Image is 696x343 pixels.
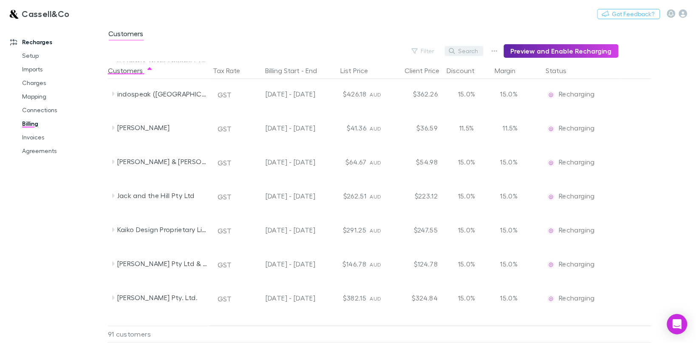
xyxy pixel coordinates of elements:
[390,281,441,315] div: $324.84
[2,35,114,49] a: Recharges
[319,179,370,213] div: $262.51
[117,111,207,145] div: [PERSON_NAME]
[496,225,518,235] p: 15.0%
[117,145,207,179] div: [PERSON_NAME] & [PERSON_NAME]
[547,261,555,269] img: Recharging
[14,103,114,117] a: Connections
[108,111,655,145] div: [PERSON_NAME]GST[DATE] - [DATE]$41.36AUD$36.5911.5%11.5%EditRechargingRecharging
[547,295,555,303] img: Recharging
[14,90,114,103] a: Mapping
[597,9,660,19] button: Got Feedback?
[496,89,518,99] p: 15.0%
[14,49,114,62] a: Setup
[14,76,114,90] a: Charges
[441,213,492,247] div: 15.0%
[108,247,655,281] div: [PERSON_NAME] Pty Ltd & [PERSON_NAME]GST[DATE] - [DATE]$146.78AUD$124.7815.0%15.0%EditRechargingR...
[319,111,370,145] div: $41.36
[390,247,441,281] div: $124.78
[3,3,75,24] a: Cassell&Co
[214,122,236,136] button: GST
[14,144,114,158] a: Agreements
[559,226,595,234] span: Recharging
[341,62,379,79] button: List Price
[447,62,485,79] button: Discount
[213,62,251,79] button: Tax Rate
[547,91,555,99] img: Recharging
[246,179,316,213] div: [DATE] - [DATE]
[246,145,316,179] div: [DATE] - [DATE]
[441,145,492,179] div: 15.0%
[370,193,382,200] span: AUD
[214,156,236,170] button: GST
[667,314,688,334] div: Open Intercom Messenger
[246,111,316,145] div: [DATE] - [DATE]
[405,62,450,79] button: Client Price
[547,125,555,133] img: Recharging
[559,294,595,302] span: Recharging
[109,29,144,40] span: Customers
[559,192,595,200] span: Recharging
[441,179,492,213] div: 15.0%
[319,77,370,111] div: $426.18
[546,62,577,79] button: Status
[14,130,114,144] a: Invoices
[319,213,370,247] div: $291.25
[319,145,370,179] div: $64.67
[559,124,595,132] span: Recharging
[246,77,316,111] div: [DATE] - [DATE]
[390,77,441,111] div: $362.26
[496,259,518,269] p: 15.0%
[390,111,441,145] div: $36.59
[390,213,441,247] div: $247.55
[370,261,382,268] span: AUD
[117,213,207,247] div: Kaiko Design Proprietary Limited
[319,247,370,281] div: $146.78
[559,260,595,268] span: Recharging
[214,292,236,306] button: GST
[370,125,382,132] span: AUD
[117,77,207,111] div: indospeak ([GEOGRAPHIC_DATA])
[441,247,492,281] div: 15.0%
[108,145,655,179] div: [PERSON_NAME] & [PERSON_NAME]GST[DATE] - [DATE]$64.67AUD$54.9815.0%15.0%EditRechargingRecharging
[22,9,70,19] h3: Cassell&Co
[496,123,518,133] p: 11.5%
[495,62,526,79] button: Margin
[266,62,328,79] button: Billing Start - End
[108,326,210,343] div: 91 customers
[246,247,316,281] div: [DATE] - [DATE]
[370,91,382,98] span: AUD
[117,247,207,281] div: [PERSON_NAME] Pty Ltd & [PERSON_NAME]
[108,62,153,79] button: Customers
[559,158,595,166] span: Recharging
[214,258,236,272] button: GST
[370,227,382,234] span: AUD
[117,179,207,213] div: Jack and the Hill Pty Ltd
[496,157,518,167] p: 15.0%
[14,62,114,76] a: Imports
[441,281,492,315] div: 15.0%
[559,90,595,98] span: Recharging
[496,293,518,303] p: 15.0%
[214,190,236,204] button: GST
[390,145,441,179] div: $54.98
[504,44,619,58] button: Preview and Enable Recharging
[370,295,382,302] span: AUD
[117,281,207,315] div: [PERSON_NAME] Pty. Ltd.
[108,213,655,247] div: Kaiko Design Proprietary LimitedGST[DATE] - [DATE]$291.25AUD$247.5515.0%15.0%EditRechargingRechar...
[370,159,382,166] span: AUD
[108,77,655,111] div: indospeak ([GEOGRAPHIC_DATA])GST[DATE] - [DATE]$426.18AUD$362.2615.0%15.0%EditRechargingRecharging
[496,191,518,201] p: 15.0%
[246,213,316,247] div: [DATE] - [DATE]
[547,159,555,167] img: Recharging
[390,179,441,213] div: $223.12
[547,193,555,201] img: Recharging
[441,77,492,111] div: 15.0%
[319,281,370,315] div: $382.15
[407,46,440,56] button: Filter
[108,179,655,213] div: Jack and the Hill Pty LtdGST[DATE] - [DATE]$262.51AUD$223.1215.0%15.0%EditRechargingRecharging
[108,281,655,315] div: [PERSON_NAME] Pty. Ltd.GST[DATE] - [DATE]$382.15AUD$324.8415.0%15.0%EditRechargingRecharging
